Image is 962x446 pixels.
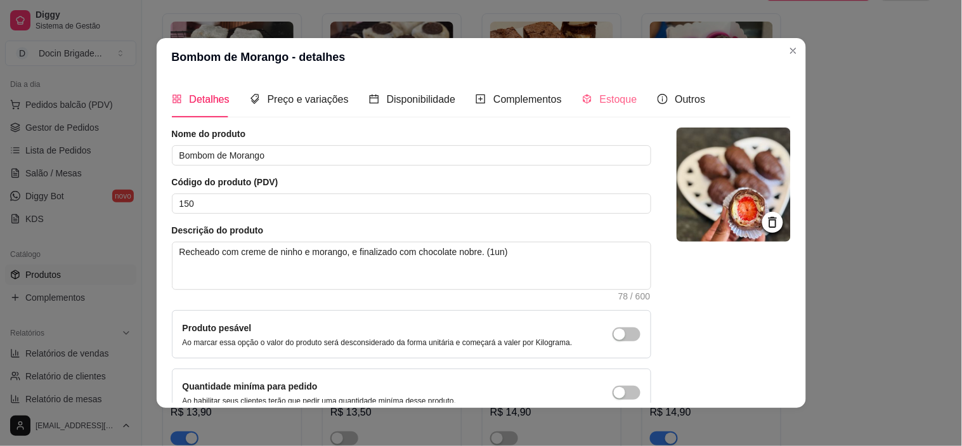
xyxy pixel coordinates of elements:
textarea: Recheado com creme de ninho e morango, e finalizado com chocolate nobre. (1un) [172,242,651,289]
span: Outros [675,94,706,105]
span: Preço e variações [268,94,349,105]
header: Bombom de Morango - detalhes [157,38,806,76]
article: Código do produto (PDV) [172,176,651,188]
span: Detalhes [190,94,230,105]
article: Descrição do produto [172,224,651,237]
span: appstore [172,94,182,104]
span: plus-square [476,94,486,104]
input: Ex.: Hamburguer de costela [172,145,651,166]
span: info-circle [658,94,668,104]
span: Disponibilidade [387,94,456,105]
img: logo da loja [677,128,791,242]
label: Quantidade miníma para pedido [183,381,318,391]
span: calendar [369,94,379,104]
span: Estoque [600,94,637,105]
span: tags [250,94,260,104]
input: Ex.: 123 [172,193,651,214]
p: Ao habilitar seus clientes terão que pedir uma quantidade miníma desse produto. [183,396,457,406]
span: Complementos [493,94,562,105]
button: Close [783,41,803,61]
span: code-sandbox [582,94,592,104]
p: Ao marcar essa opção o valor do produto será desconsiderado da forma unitária e começará a valer ... [183,338,573,348]
label: Produto pesável [183,323,252,333]
article: Nome do produto [172,128,651,140]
